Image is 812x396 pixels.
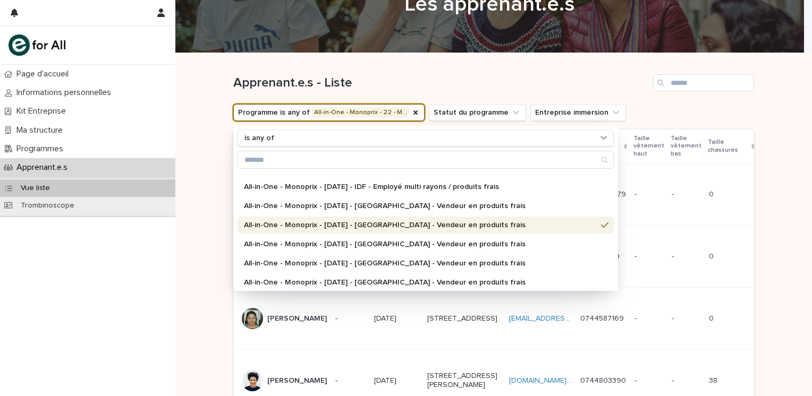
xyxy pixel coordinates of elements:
a: [EMAIL_ADDRESS][DOMAIN_NAME] [509,315,629,322]
p: Ma structure [12,125,71,135]
p: is any of [244,134,274,143]
p: 0744803390 [580,374,628,385]
p: Informations personnelles [12,88,120,98]
p: 38 [709,374,720,385]
p: [STREET_ADDRESS][PERSON_NAME] [427,372,501,390]
p: - [635,376,663,385]
p: All-in-One - Monoprix - [DATE] - [GEOGRAPHIC_DATA] - Vendeur en produits frais [244,221,597,229]
p: 0 [709,188,716,199]
p: Programmes [12,144,72,154]
input: Search [238,151,613,168]
button: Entreprise immersion [530,104,626,121]
img: mHINNnv7SNCQZijbaqql [9,35,65,56]
p: All-in-One - Monoprix - [DATE] - IDF - Employé multi rayons / produits frais [244,183,597,191]
p: - [635,190,663,199]
p: All-in-One - Monoprix - [DATE] - [GEOGRAPHIC_DATA] - Vendeur en produits frais [244,260,597,267]
p: 0744587169 [580,312,626,323]
h1: Apprenant.e.s - Liste [233,75,649,91]
p: 0 [709,312,716,323]
p: [DATE] [374,312,399,323]
p: Page d'accueil [12,69,77,79]
p: 0 [709,250,716,261]
p: - [672,314,700,323]
p: - [335,376,366,385]
p: [STREET_ADDRESS] [427,314,501,323]
p: - [672,252,700,261]
p: - [672,376,700,385]
input: Search [653,74,754,91]
div: Search [238,151,614,169]
p: All-in-One - Monoprix - [DATE] - [GEOGRAPHIC_DATA] - Vendeur en produits frais [244,202,597,210]
p: Apprenant.e.s [12,162,76,173]
p: Taille vêtement haut [633,133,664,160]
p: All-in-One - Monoprix - [DATE] - [GEOGRAPHIC_DATA] - Vendeur en produits frais [244,279,597,286]
a: [DOMAIN_NAME][EMAIL_ADDRESS][DOMAIN_NAME] [509,377,687,384]
p: - [335,314,366,323]
p: - [635,252,663,261]
button: Statut du programme [429,104,526,121]
p: [PERSON_NAME] [267,314,327,323]
p: Vue liste [12,184,58,193]
p: Kit Entreprise [12,106,74,116]
p: Trombinoscope [12,201,83,210]
p: All-in-One - Monoprix - [DATE] - [GEOGRAPHIC_DATA] - Vendeur en produits frais [244,240,597,248]
p: - [672,190,700,199]
p: [PERSON_NAME] [267,376,327,385]
p: - [635,314,663,323]
p: Taille chassures [708,136,749,156]
p: Taille vêtement bas [671,133,701,160]
p: [DATE] [374,374,399,385]
button: Programme [233,104,425,121]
